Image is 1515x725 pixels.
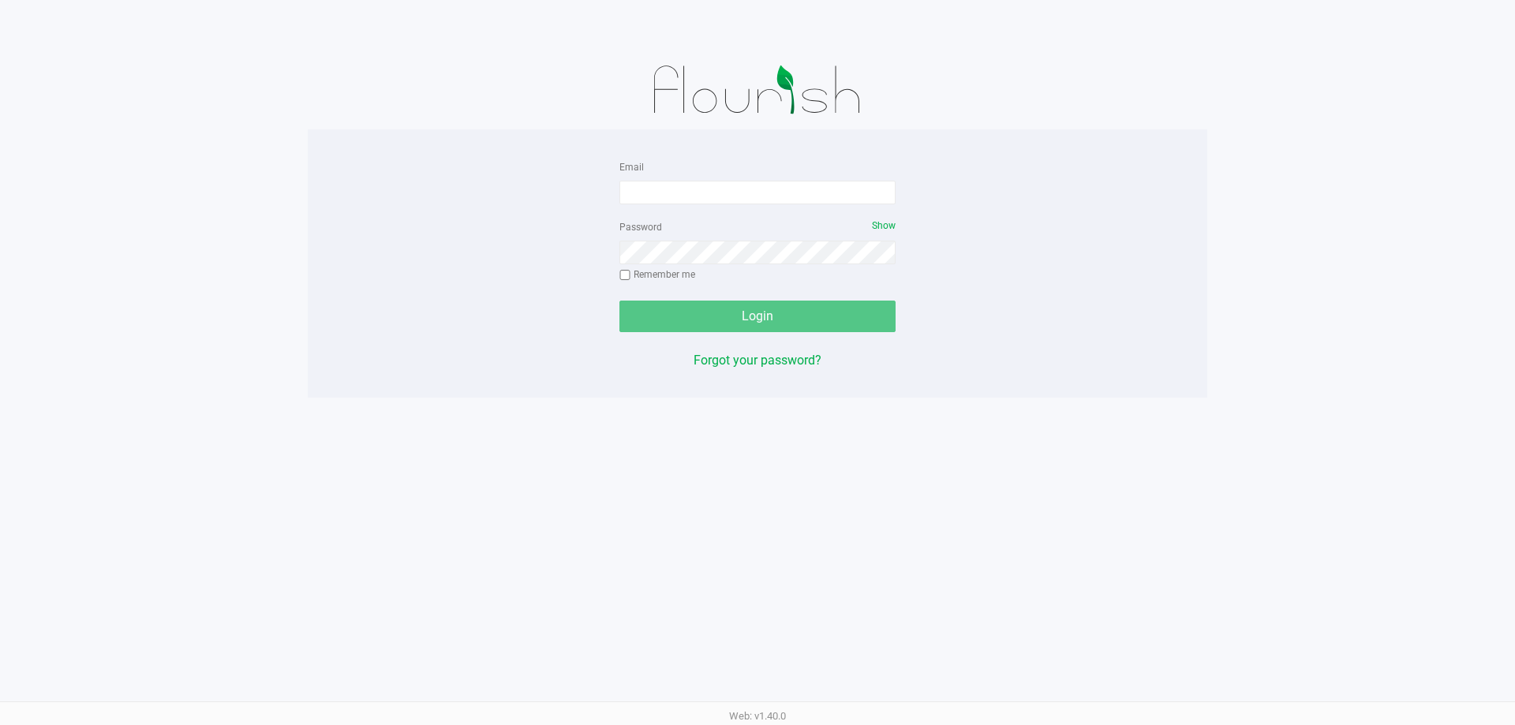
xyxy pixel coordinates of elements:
label: Password [619,220,662,234]
input: Remember me [619,270,630,281]
span: Show [872,220,896,231]
label: Remember me [619,267,695,282]
label: Email [619,160,644,174]
button: Forgot your password? [694,351,821,370]
span: Web: v1.40.0 [729,710,786,722]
